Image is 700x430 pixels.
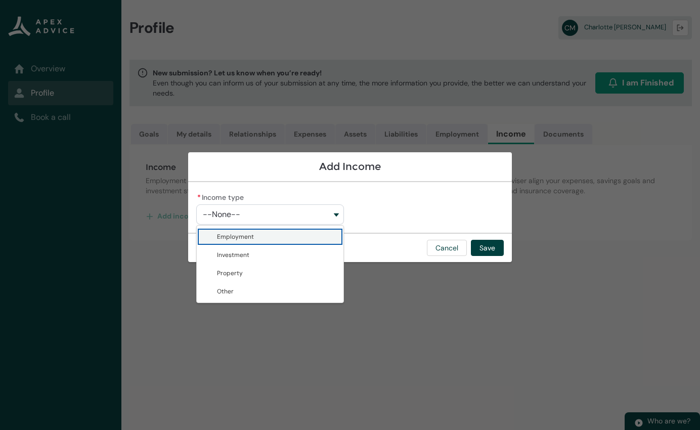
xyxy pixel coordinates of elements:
[196,204,344,225] button: Income type
[197,193,201,202] abbr: required
[471,240,504,256] button: Save
[196,160,504,173] h1: Add Income
[196,225,344,303] div: Income type
[196,190,248,202] label: Income type
[203,210,240,219] span: --None--
[427,240,467,256] button: Cancel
